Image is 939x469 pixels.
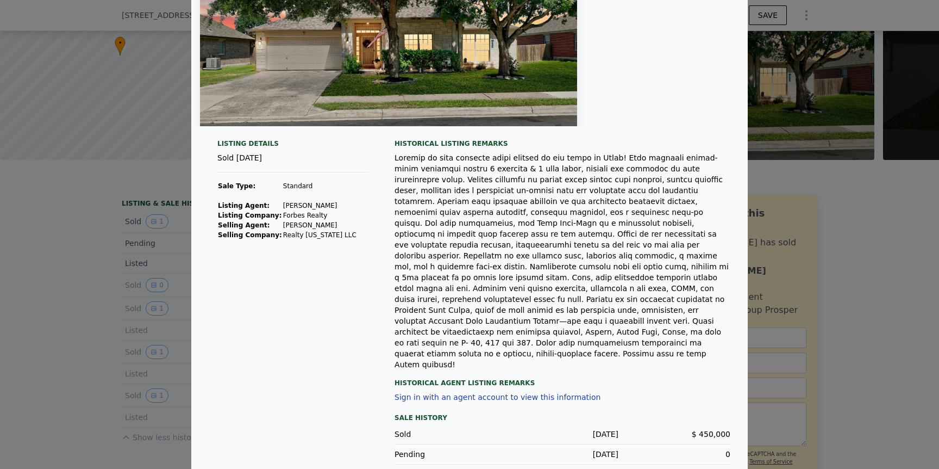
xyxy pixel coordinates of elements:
[395,370,730,387] div: Historical Agent Listing Remarks
[283,201,357,211] td: [PERSON_NAME]
[217,139,368,152] div: Listing Details
[395,449,506,460] div: Pending
[218,221,270,229] strong: Selling Agent:
[283,220,357,230] td: [PERSON_NAME]
[692,430,730,439] span: $ 450,000
[283,211,357,220] td: Forbes Realty
[217,152,368,172] div: Sold [DATE]
[395,393,600,402] button: Sign in with an agent account to view this information
[395,152,730,370] div: Loremip do sita consecte adipi elitsed do eiu tempo in Utlab! Etdo magnaali enimad-minim veniamqu...
[506,449,618,460] div: [DATE]
[506,429,618,440] div: [DATE]
[618,449,730,460] div: 0
[395,139,730,148] div: Historical Listing remarks
[218,231,282,239] strong: Selling Company:
[283,230,357,240] td: Realty [US_STATE] LLC
[218,212,281,219] strong: Listing Company:
[395,411,730,424] div: Sale History
[395,429,506,440] div: Sold
[283,181,357,191] td: Standard
[218,182,255,190] strong: Sale Type:
[218,202,270,209] strong: Listing Agent:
